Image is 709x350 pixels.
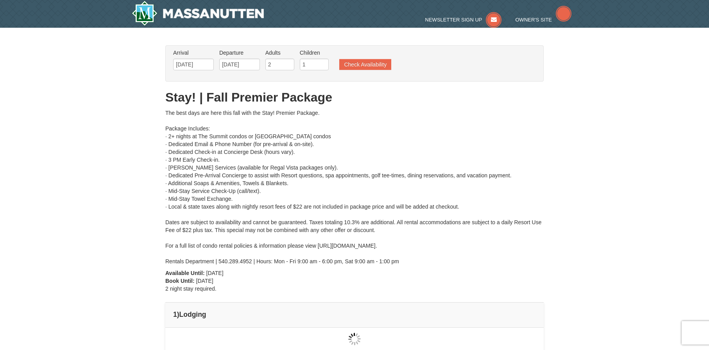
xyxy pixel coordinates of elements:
[132,1,264,26] img: Massanutten Resort Logo
[165,286,217,292] span: 2 night stay required.
[165,109,544,265] div: The best days are here this fall with the Stay! Premier Package. Package Includes: · 2+ nights at...
[516,17,572,23] a: Owner's Site
[300,49,329,57] label: Children
[206,270,224,276] span: [DATE]
[173,311,536,318] h4: 1 Lodging
[425,17,502,23] a: Newsletter Sign Up
[196,278,213,284] span: [DATE]
[165,278,195,284] strong: Book Until:
[425,17,482,23] span: Newsletter Sign Up
[516,17,552,23] span: Owner's Site
[265,49,294,57] label: Adults
[165,270,205,276] strong: Available Until:
[177,311,179,318] span: )
[339,59,391,70] button: Check Availability
[132,1,264,26] a: Massanutten Resort
[348,333,361,345] img: wait gif
[173,49,214,57] label: Arrival
[165,89,544,105] h1: Stay! | Fall Premier Package
[219,49,260,57] label: Departure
